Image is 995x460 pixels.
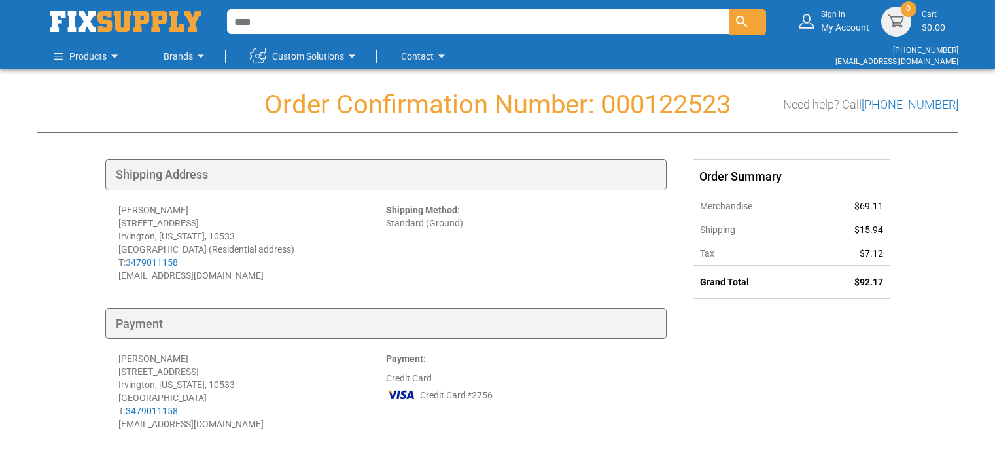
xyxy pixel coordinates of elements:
[906,3,911,14] span: 0
[862,97,958,111] a: [PHONE_NUMBER]
[693,160,890,194] div: Order Summary
[386,385,416,404] img: VI
[401,43,449,69] a: Contact
[126,257,178,268] a: 3479011158
[37,90,958,119] h1: Order Confirmation Number: 000122523
[693,241,813,266] th: Tax
[386,353,426,364] strong: Payment:
[922,9,945,20] small: Cart
[854,277,883,287] span: $92.17
[693,218,813,241] th: Shipping
[700,277,749,287] strong: Grand Total
[250,43,360,69] a: Custom Solutions
[420,389,493,402] span: Credit Card *2756
[118,203,386,282] div: [PERSON_NAME] [STREET_ADDRESS] Irvington, [US_STATE], 10533 [GEOGRAPHIC_DATA] (Residential addres...
[386,205,460,215] strong: Shipping Method:
[50,11,201,32] img: Fix Industrial Supply
[854,201,883,211] span: $69.11
[386,203,654,282] div: Standard (Ground)
[105,159,667,190] div: Shipping Address
[118,352,386,431] div: [PERSON_NAME] [STREET_ADDRESS] Irvington, [US_STATE], 10533 [GEOGRAPHIC_DATA] T: [EMAIL_ADDRESS][...
[386,352,654,431] div: Credit Card
[854,224,883,235] span: $15.94
[893,46,958,55] a: [PHONE_NUMBER]
[693,194,813,218] th: Merchandise
[50,11,201,32] a: store logo
[821,9,869,33] div: My Account
[835,57,958,66] a: [EMAIL_ADDRESS][DOMAIN_NAME]
[126,406,178,416] a: 3479011158
[54,43,122,69] a: Products
[105,308,667,340] div: Payment
[783,98,958,111] h3: Need help? Call
[922,22,945,33] span: $0.00
[860,248,883,258] span: $7.12
[821,9,869,20] small: Sign in
[164,43,209,69] a: Brands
